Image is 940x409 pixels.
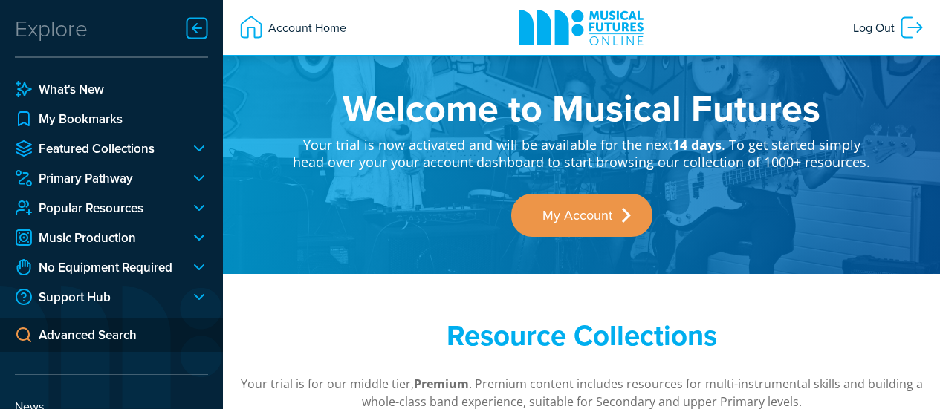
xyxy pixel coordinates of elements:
div: Explore [15,13,88,43]
strong: 14 days [672,136,722,154]
a: Featured Collections [15,140,178,157]
a: Music Production [15,229,178,246]
a: Log Out [846,7,933,48]
strong: Premium [414,376,469,392]
a: No Equipment Required [15,258,178,276]
span: Log Out [853,14,898,41]
a: What's New [15,80,208,98]
a: Support Hub [15,288,178,306]
a: Primary Pathway [15,169,178,187]
p: Your trial is now activated and will be available for the next . To get started simply head over ... [292,126,872,171]
h2: Resource Collections [292,318,872,353]
h1: Welcome to Musical Futures [292,89,872,126]
a: Account Home [230,7,354,48]
a: My Bookmarks [15,110,208,128]
span: Account Home [265,14,346,41]
a: My Account [511,194,652,237]
a: Popular Resources [15,199,178,217]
